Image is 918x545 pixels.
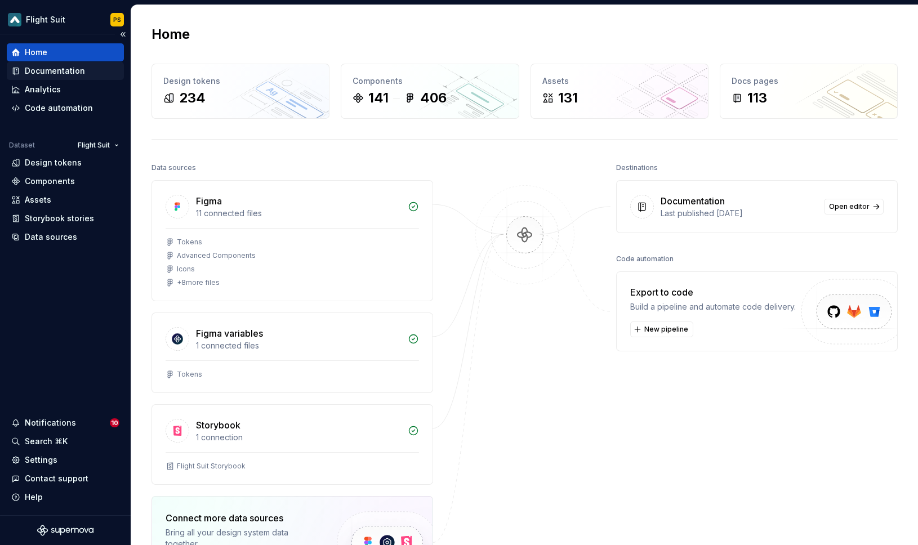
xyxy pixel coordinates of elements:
[151,312,433,393] a: Figma variables1 connected filesTokens
[558,89,578,107] div: 131
[661,208,817,219] div: Last published [DATE]
[7,414,124,432] button: Notifications10
[196,194,222,208] div: Figma
[8,13,21,26] img: ae17a8fc-ed36-44fb-9b50-585d1c09ec6e.png
[720,64,898,119] a: Docs pages113
[25,231,77,243] div: Data sources
[196,208,401,219] div: 11 connected files
[151,160,196,176] div: Data sources
[196,327,263,340] div: Figma variables
[732,75,886,87] div: Docs pages
[113,15,121,24] div: PS
[7,470,124,488] button: Contact support
[829,202,870,211] span: Open editor
[151,180,433,301] a: Figma11 connected filesTokensAdvanced ComponentsIcons+8more files
[616,160,658,176] div: Destinations
[179,89,206,107] div: 234
[25,492,43,503] div: Help
[542,75,697,87] div: Assets
[151,25,190,43] h2: Home
[37,525,93,536] svg: Supernova Logo
[630,285,796,299] div: Export to code
[616,251,674,267] div: Code automation
[25,436,68,447] div: Search ⌘K
[151,404,433,485] a: Storybook1 connectionFlight Suit Storybook
[177,278,220,287] div: + 8 more files
[196,340,401,351] div: 1 connected files
[7,99,124,117] a: Code automation
[151,64,329,119] a: Design tokens234
[420,89,447,107] div: 406
[73,137,124,153] button: Flight Suit
[196,432,401,443] div: 1 connection
[110,418,119,427] span: 10
[25,157,82,168] div: Design tokens
[196,418,240,432] div: Storybook
[166,511,318,525] div: Connect more data sources
[177,265,195,274] div: Icons
[25,65,85,77] div: Documentation
[7,451,124,469] a: Settings
[25,47,47,58] div: Home
[163,75,318,87] div: Design tokens
[177,251,256,260] div: Advanced Components
[25,84,61,95] div: Analytics
[630,301,796,312] div: Build a pipeline and automate code delivery.
[25,473,88,484] div: Contact support
[25,213,94,224] div: Storybook stories
[353,75,507,87] div: Components
[78,141,110,150] span: Flight Suit
[824,199,884,215] a: Open editor
[26,14,65,25] div: Flight Suit
[25,454,57,466] div: Settings
[7,62,124,80] a: Documentation
[177,238,202,247] div: Tokens
[630,321,693,337] button: New pipeline
[25,176,75,187] div: Components
[644,325,688,334] span: New pipeline
[25,194,51,206] div: Assets
[2,7,128,32] button: Flight SuitPS
[115,26,131,42] button: Collapse sidebar
[368,89,389,107] div: 141
[7,172,124,190] a: Components
[747,89,767,107] div: 113
[341,64,519,119] a: Components141406
[177,462,246,471] div: Flight Suit Storybook
[7,154,124,172] a: Design tokens
[7,432,124,450] button: Search ⌘K
[661,194,725,208] div: Documentation
[7,191,124,209] a: Assets
[7,228,124,246] a: Data sources
[7,81,124,99] a: Analytics
[7,488,124,506] button: Help
[25,102,93,114] div: Code automation
[9,141,35,150] div: Dataset
[531,64,708,119] a: Assets131
[7,209,124,227] a: Storybook stories
[7,43,124,61] a: Home
[177,370,202,379] div: Tokens
[25,417,76,428] div: Notifications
